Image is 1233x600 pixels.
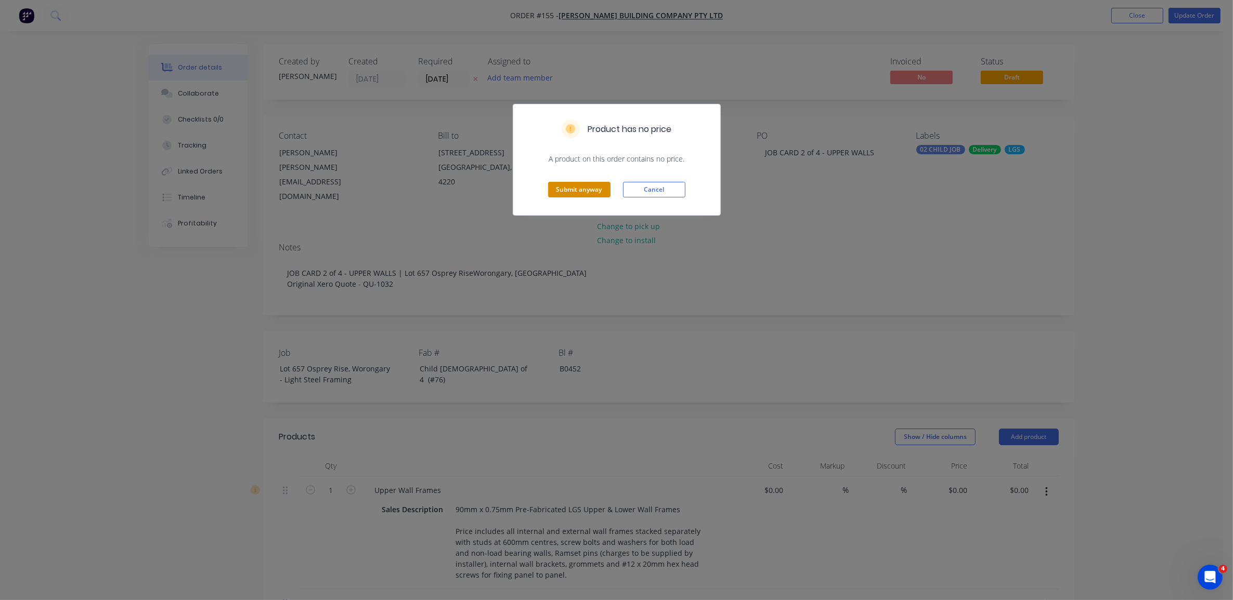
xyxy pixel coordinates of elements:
iframe: Intercom live chat [1198,565,1223,590]
button: Cancel [623,182,685,197]
span: 4 [1219,565,1227,573]
span: A product on this order contains no price. [526,154,708,164]
h5: Product has no price [588,123,672,136]
button: Submit anyway [548,182,611,197]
